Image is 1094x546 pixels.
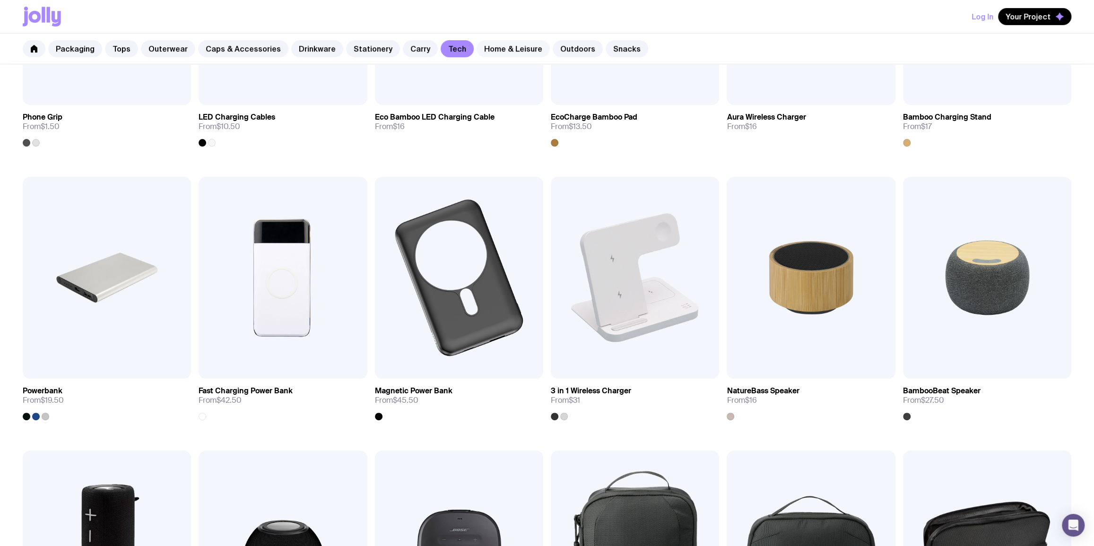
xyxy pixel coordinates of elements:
[972,8,993,25] button: Log In
[551,122,592,131] span: From
[346,40,400,57] a: Stationery
[199,379,367,420] a: Fast Charging Power BankFrom$42.50
[403,40,438,57] a: Carry
[23,386,62,396] h3: Powerbank
[199,386,293,396] h3: Fast Charging Power Bank
[1062,514,1085,537] div: Open Intercom Messenger
[393,121,405,131] span: $16
[105,40,138,57] a: Tops
[477,40,550,57] a: Home & Leisure
[217,121,240,131] span: $10.50
[903,113,991,122] h3: Bamboo Charging Stand
[903,386,981,396] h3: BambooBeat Speaker
[48,40,102,57] a: Packaging
[199,113,275,122] h3: LED Charging Cables
[727,105,895,139] a: Aura Wireless ChargerFrom$16
[375,122,405,131] span: From
[23,105,191,147] a: Phone GripFrom$1.50
[551,379,719,420] a: 3 in 1 Wireless ChargerFrom$31
[727,113,806,122] h3: Aura Wireless Charger
[903,122,932,131] span: From
[727,122,756,131] span: From
[606,40,648,57] a: Snacks
[375,105,543,139] a: Eco Bamboo LED Charging CableFrom$16
[921,121,932,131] span: $17
[23,122,60,131] span: From
[393,395,418,405] span: $45.50
[727,396,756,405] span: From
[903,105,1071,147] a: Bamboo Charging StandFrom$17
[551,105,719,147] a: EcoCharge Bamboo PadFrom$13.50
[921,395,944,405] span: $27.50
[141,40,195,57] a: Outerwear
[41,395,64,405] span: $19.50
[375,113,495,122] h3: Eco Bamboo LED Charging Cable
[291,40,343,57] a: Drinkware
[217,395,242,405] span: $42.50
[998,8,1071,25] button: Your Project
[375,386,452,396] h3: Magnetic Power Bank
[23,396,64,405] span: From
[569,395,580,405] span: $31
[569,121,592,131] span: $13.50
[198,40,288,57] a: Caps & Accessories
[553,40,603,57] a: Outdoors
[199,105,367,147] a: LED Charging CablesFrom$10.50
[375,396,418,405] span: From
[1006,12,1051,21] span: Your Project
[745,395,756,405] span: $16
[375,379,543,420] a: Magnetic Power BankFrom$45.50
[551,113,637,122] h3: EcoCharge Bamboo Pad
[41,121,60,131] span: $1.50
[441,40,474,57] a: Tech
[23,379,191,420] a: PowerbankFrom$19.50
[23,113,62,122] h3: Phone Grip
[745,121,756,131] span: $16
[551,396,580,405] span: From
[551,386,631,396] h3: 3 in 1 Wireless Charger
[199,396,242,405] span: From
[727,386,799,396] h3: NatureBass Speaker
[727,379,895,420] a: NatureBass SpeakerFrom$16
[903,396,944,405] span: From
[903,379,1071,420] a: BambooBeat SpeakerFrom$27.50
[199,122,240,131] span: From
